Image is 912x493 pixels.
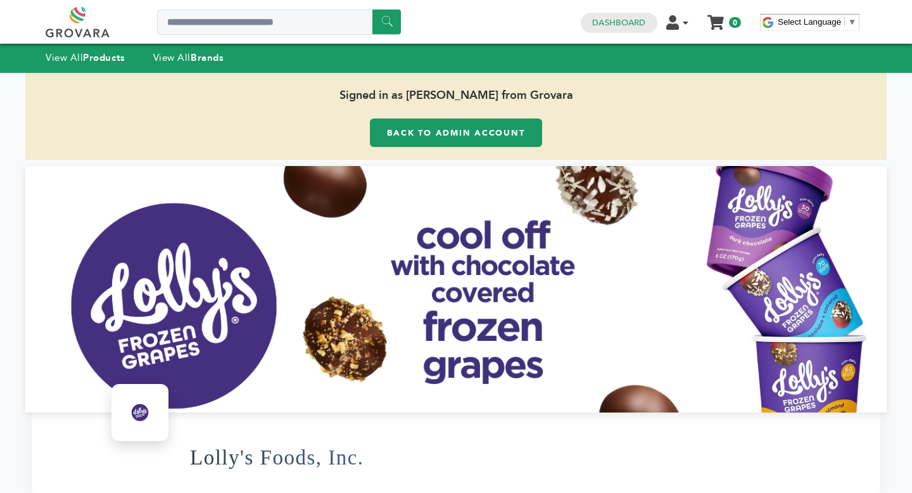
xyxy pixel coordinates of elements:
[729,17,741,28] span: 0
[46,51,125,64] a: View AllProducts
[153,51,224,64] a: View AllBrands
[157,10,401,35] input: Search a product or brand...
[370,118,542,147] a: Back to Admin Account
[25,73,887,118] span: Signed in as [PERSON_NAME] from Grovara
[83,51,125,64] strong: Products
[709,11,723,25] a: My Cart
[778,17,856,27] a: Select Language​
[190,426,364,489] h1: Lolly's Foods, Inc.
[191,51,224,64] strong: Brands
[778,17,841,27] span: Select Language
[115,387,165,438] img: Lolly's Foods, Inc. Logo
[592,17,645,29] a: Dashboard
[848,17,856,27] span: ▼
